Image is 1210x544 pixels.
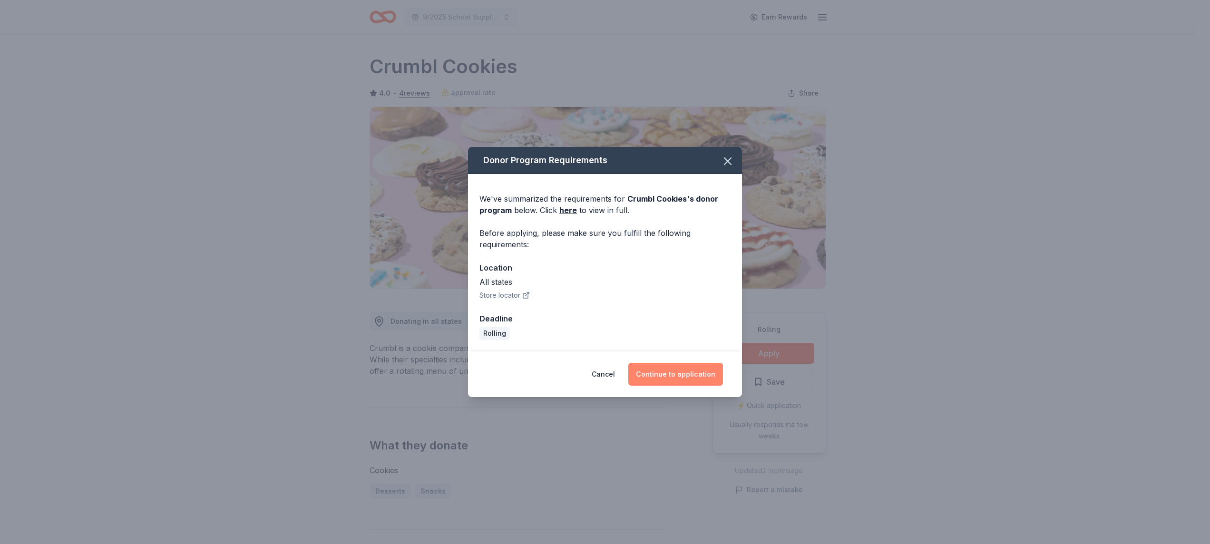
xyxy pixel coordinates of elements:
div: Before applying, please make sure you fulfill the following requirements: [479,227,731,250]
div: All states [479,276,731,288]
div: We've summarized the requirements for below. Click to view in full. [479,193,731,216]
div: Location [479,262,731,274]
button: Continue to application [628,363,723,386]
a: here [559,204,577,216]
button: Cancel [592,363,615,386]
div: Rolling [479,327,510,340]
button: Store locator [479,290,530,301]
div: Donor Program Requirements [468,147,742,174]
div: Deadline [479,312,731,325]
